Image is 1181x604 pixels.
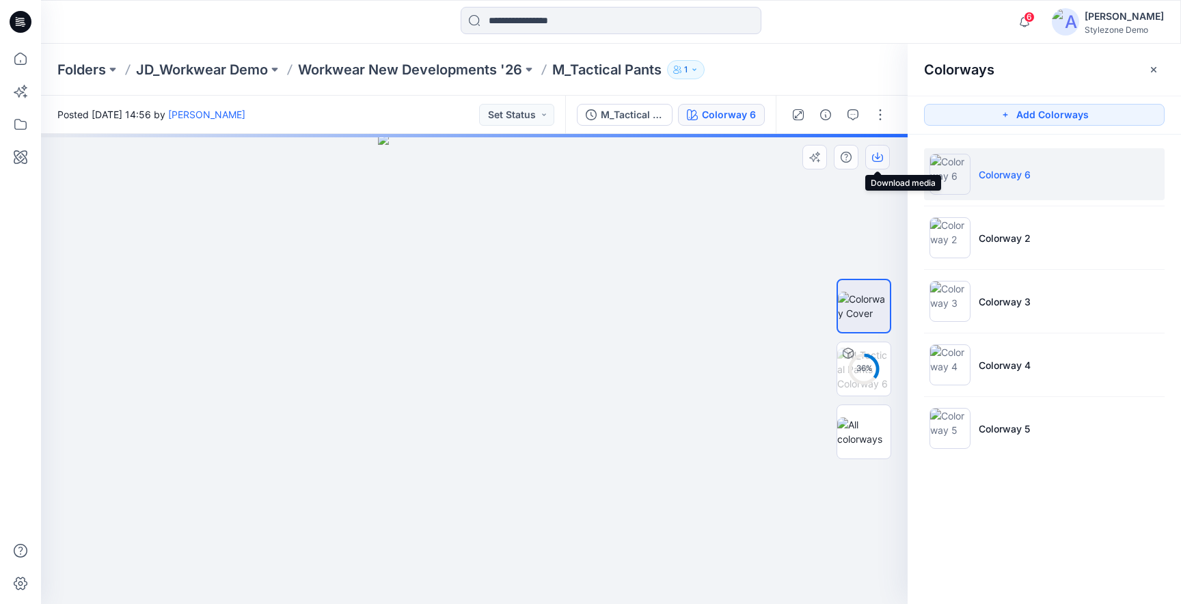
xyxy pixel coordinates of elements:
[1024,12,1035,23] span: 6
[979,422,1030,436] p: Colorway 5
[815,104,837,126] button: Details
[1085,25,1164,35] div: Stylezone Demo
[702,107,756,122] div: Colorway 6
[837,348,891,391] img: M_Tactical Pants Colorway 6
[552,60,662,79] p: M_Tactical Pants
[929,281,970,322] img: Colorway 3
[838,292,890,320] img: Colorway Cover
[929,217,970,258] img: Colorway 2
[667,60,705,79] button: 1
[57,60,106,79] a: Folders
[577,104,673,126] button: M_Tactical Pants
[924,104,1165,126] button: Add Colorways
[168,109,245,120] a: [PERSON_NAME]
[57,107,245,122] span: Posted [DATE] 14:56 by
[979,231,1031,245] p: Colorway 2
[929,408,970,449] img: Colorway 5
[678,104,765,126] button: Colorway 6
[837,417,891,446] img: All colorways
[601,107,664,122] div: M_Tactical Pants
[298,60,522,79] a: Workwear New Developments '26
[929,344,970,385] img: Colorway 4
[1085,8,1164,25] div: [PERSON_NAME]
[924,61,994,78] h2: Colorways
[136,60,268,79] a: JD_Workwear Demo
[929,154,970,195] img: Colorway 6
[979,358,1031,372] p: Colorway 4
[979,167,1031,182] p: Colorway 6
[979,294,1031,309] p: Colorway 3
[378,134,571,604] img: eyJhbGciOiJIUzI1NiIsImtpZCI6IjAiLCJzbHQiOiJzZXMiLCJ0eXAiOiJKV1QifQ.eyJkYXRhIjp7InR5cGUiOiJzdG9yYW...
[847,363,880,374] div: 36 %
[684,62,688,77] p: 1
[1052,8,1079,36] img: avatar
